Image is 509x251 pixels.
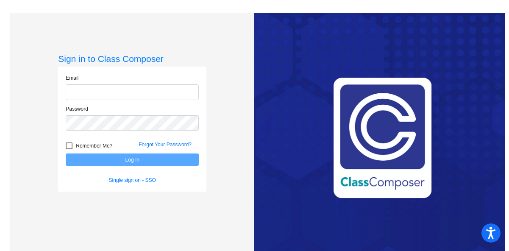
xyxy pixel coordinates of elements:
[109,177,156,183] a: Single sign on - SSO
[66,74,78,82] label: Email
[58,53,206,64] h3: Sign in to Class Composer
[139,142,192,148] a: Forgot Your Password?
[66,105,88,113] label: Password
[66,153,199,166] button: Log In
[76,141,112,151] span: Remember Me?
